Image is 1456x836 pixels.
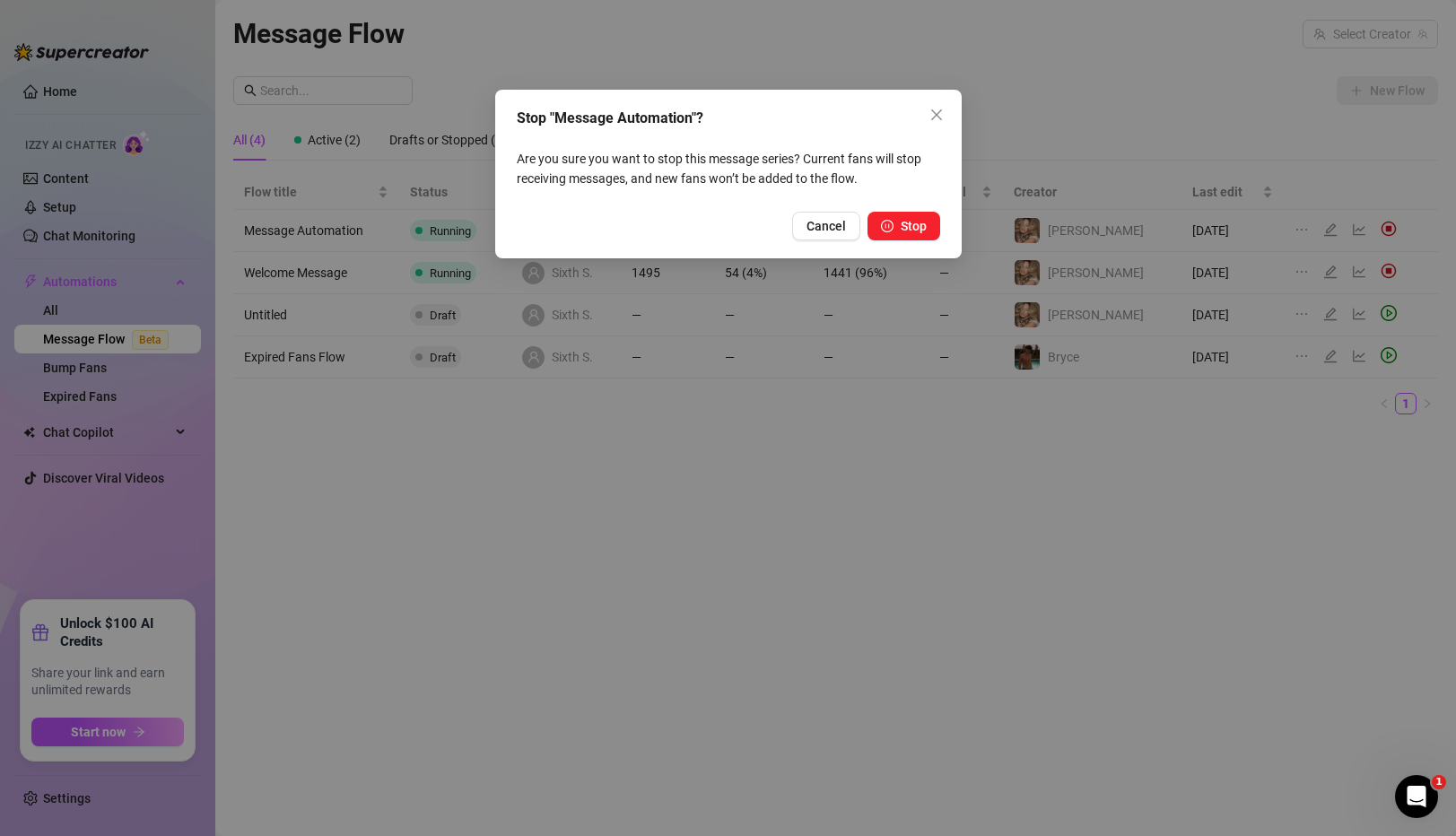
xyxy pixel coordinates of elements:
div: Stop "Message Automation"? [517,108,940,129]
iframe: Intercom live chat [1395,775,1438,818]
span: 1 [1432,775,1446,789]
span: Stop [901,219,927,233]
button: Cancel [792,212,860,240]
span: pause-circle [881,220,894,232]
button: Stop [867,212,940,240]
button: Close [922,100,951,129]
p: Are you sure you want to stop this message series? Current fans will stop receiving messages, and... [517,149,940,188]
span: close [929,108,944,122]
span: Close [922,108,951,122]
span: Cancel [806,219,846,233]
